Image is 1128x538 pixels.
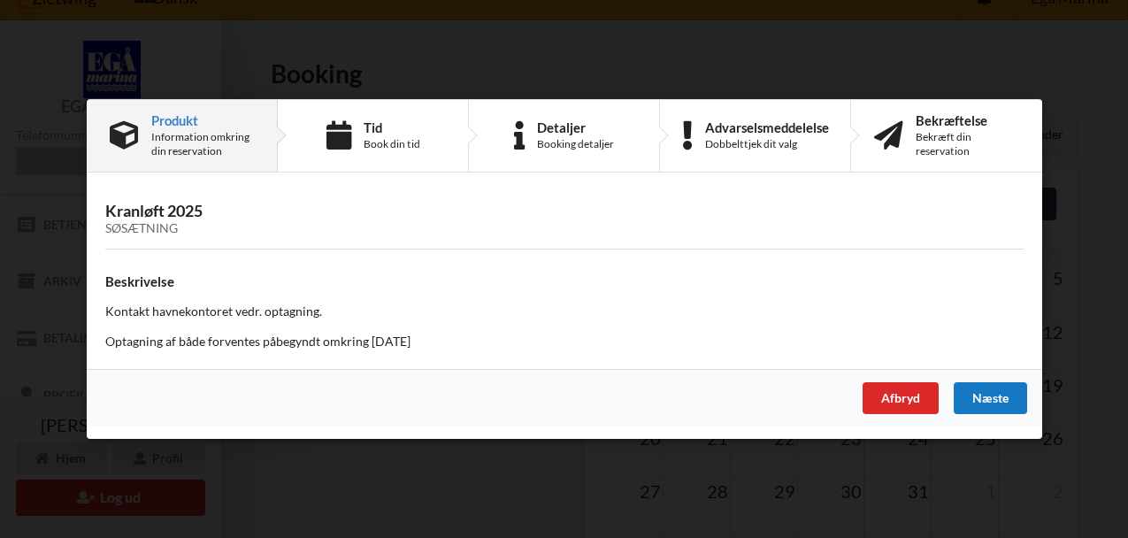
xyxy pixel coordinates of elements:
[953,382,1026,414] div: Næste
[363,137,419,151] div: Book din tid
[537,120,614,134] div: Detaljer
[704,137,828,151] div: Dobbelttjek dit valg
[105,221,1024,236] div: Søsætning
[105,333,1024,350] p: Optagning af både forventes påbegyndt omkring [DATE]
[151,130,254,158] div: Information omkring din reservation
[537,137,614,151] div: Booking detaljer
[704,120,828,134] div: Advarselsmeddelelse
[105,303,1024,320] p: Kontakt havnekontoret vedr. optagning.
[105,273,1024,290] h4: Beskrivelse
[105,201,1024,236] h3: Kranløft 2025
[916,113,1019,127] div: Bekræftelse
[862,382,938,414] div: Afbryd
[363,120,419,134] div: Tid
[916,130,1019,158] div: Bekræft din reservation
[151,113,254,127] div: Produkt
